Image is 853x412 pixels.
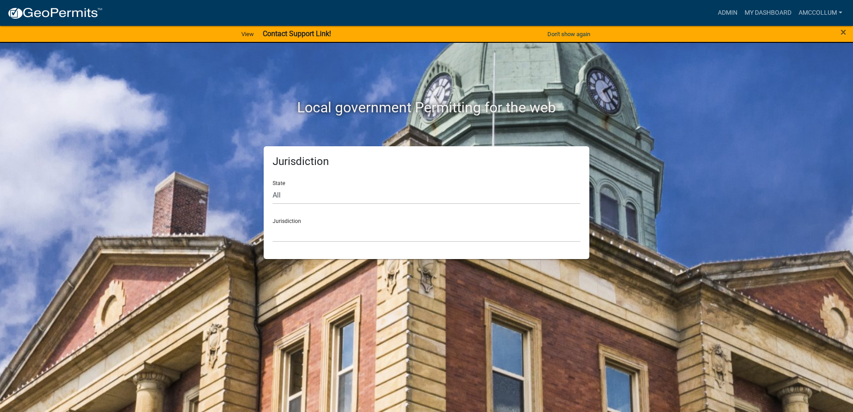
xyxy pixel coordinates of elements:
[841,26,846,38] span: ×
[795,4,846,21] a: amccollum
[238,27,257,41] a: View
[263,29,331,38] strong: Contact Support Link!
[179,99,674,116] h2: Local government Permitting for the web
[273,155,580,168] h5: Jurisdiction
[714,4,741,21] a: Admin
[544,27,594,41] button: Don't show again
[741,4,795,21] a: My Dashboard
[841,27,846,37] button: Close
